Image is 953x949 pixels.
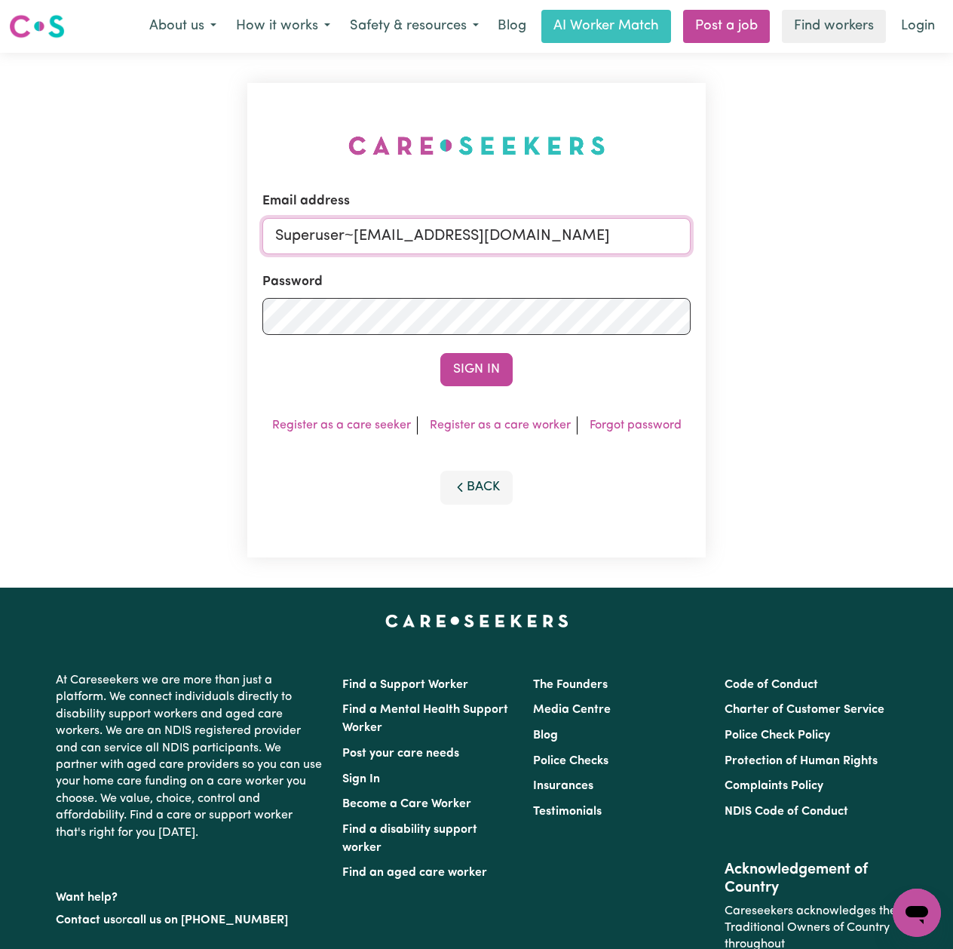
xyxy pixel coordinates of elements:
a: The Founders [533,679,608,691]
a: Code of Conduct [725,679,818,691]
h2: Acknowledgement of Country [725,861,897,897]
button: About us [139,11,226,42]
a: NDIS Code of Conduct [725,806,848,818]
img: Careseekers logo [9,13,65,40]
a: Charter of Customer Service [725,704,884,716]
a: Media Centre [533,704,611,716]
a: Blog [533,729,558,742]
p: Want help? [56,883,324,906]
a: Register as a care worker [430,419,571,432]
a: call us on [PHONE_NUMBER] [127,914,288,926]
a: Careseekers logo [9,9,65,44]
a: Post a job [683,10,770,43]
a: Post your care needs [342,748,459,760]
p: At Careseekers we are more than just a platform. We connect individuals directly to disability su... [56,666,324,847]
input: Email address [262,218,691,254]
a: Find workers [782,10,886,43]
a: Find a Mental Health Support Worker [342,704,508,734]
a: Become a Care Worker [342,798,471,810]
button: Back [440,471,513,504]
a: Insurances [533,780,593,792]
a: Police Check Policy [725,729,830,742]
iframe: Button to launch messaging window [893,889,941,937]
button: How it works [226,11,340,42]
a: Register as a care seeker [272,419,411,432]
a: Forgot password [590,419,682,432]
a: Sign In [342,773,380,785]
a: Find an aged care worker [342,867,487,879]
a: Blog [489,10,535,43]
a: Find a Support Worker [342,679,468,691]
label: Email address [262,192,350,211]
a: Contact us [56,914,115,926]
a: Police Checks [533,755,608,767]
a: AI Worker Match [541,10,671,43]
a: Find a disability support worker [342,824,477,854]
button: Sign In [440,353,513,386]
a: Protection of Human Rights [725,755,878,767]
p: or [56,906,324,935]
a: Testimonials [533,806,602,818]
label: Password [262,272,323,292]
button: Safety & resources [340,11,489,42]
a: Login [892,10,944,43]
a: Careseekers home page [385,615,568,627]
a: Complaints Policy [725,780,823,792]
